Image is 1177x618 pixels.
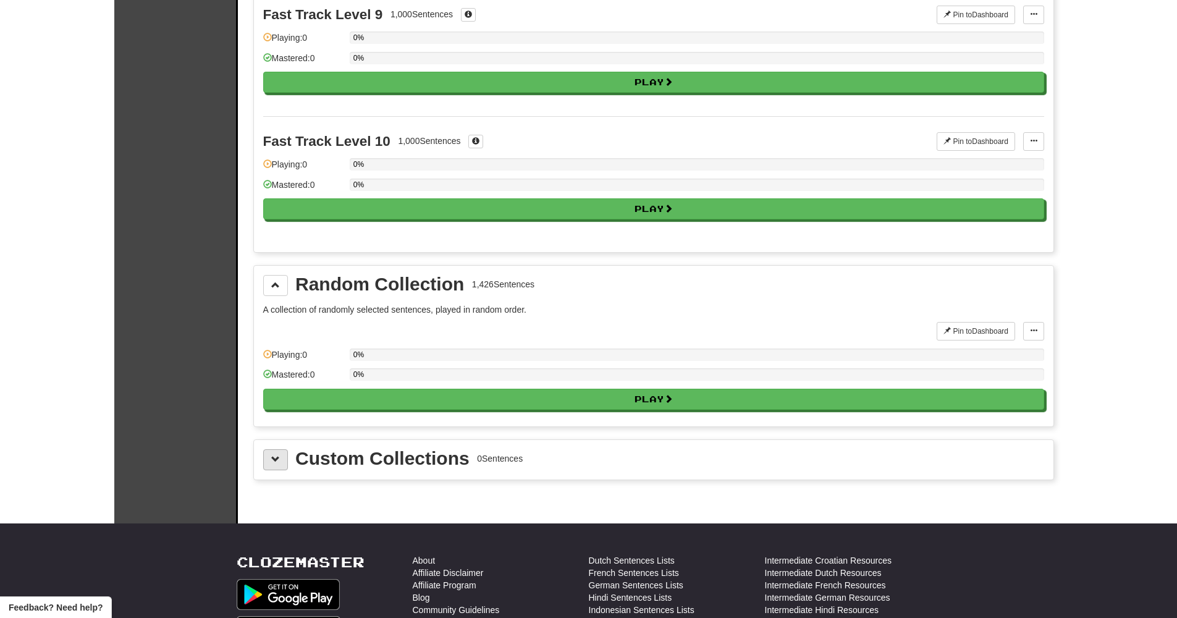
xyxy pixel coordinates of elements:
[937,322,1015,341] button: Pin toDashboard
[413,567,484,579] a: Affiliate Disclaimer
[398,135,460,147] div: 1,000 Sentences
[765,604,879,616] a: Intermediate Hindi Resources
[295,275,464,294] div: Random Collection
[413,604,500,616] a: Community Guidelines
[263,7,383,22] div: Fast Track Level 9
[413,579,476,591] a: Affiliate Program
[413,554,436,567] a: About
[263,349,344,369] div: Playing: 0
[295,449,470,468] div: Custom Collections
[589,554,675,567] a: Dutch Sentences Lists
[237,579,340,610] img: Get it on Google Play
[263,32,344,52] div: Playing: 0
[263,133,390,149] div: Fast Track Level 10
[390,8,453,20] div: 1,000 Sentences
[589,567,679,579] a: French Sentences Lists
[263,72,1044,93] button: Play
[589,579,683,591] a: German Sentences Lists
[937,132,1015,151] button: Pin toDashboard
[765,554,892,567] a: Intermediate Croatian Resources
[263,158,344,179] div: Playing: 0
[589,604,694,616] a: Indonesian Sentences Lists
[765,591,890,604] a: Intermediate German Resources
[263,198,1044,219] button: Play
[765,579,886,591] a: Intermediate French Resources
[263,303,1044,316] p: A collection of randomly selected sentences, played in random order.
[263,389,1044,410] button: Play
[263,368,344,389] div: Mastered: 0
[472,278,534,290] div: 1,426 Sentences
[937,6,1015,24] button: Pin toDashboard
[477,452,523,465] div: 0 Sentences
[413,591,430,604] a: Blog
[765,567,882,579] a: Intermediate Dutch Resources
[9,601,103,614] span: Open feedback widget
[237,554,365,570] a: Clozemaster
[589,591,672,604] a: Hindi Sentences Lists
[263,179,344,199] div: Mastered: 0
[263,52,344,72] div: Mastered: 0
